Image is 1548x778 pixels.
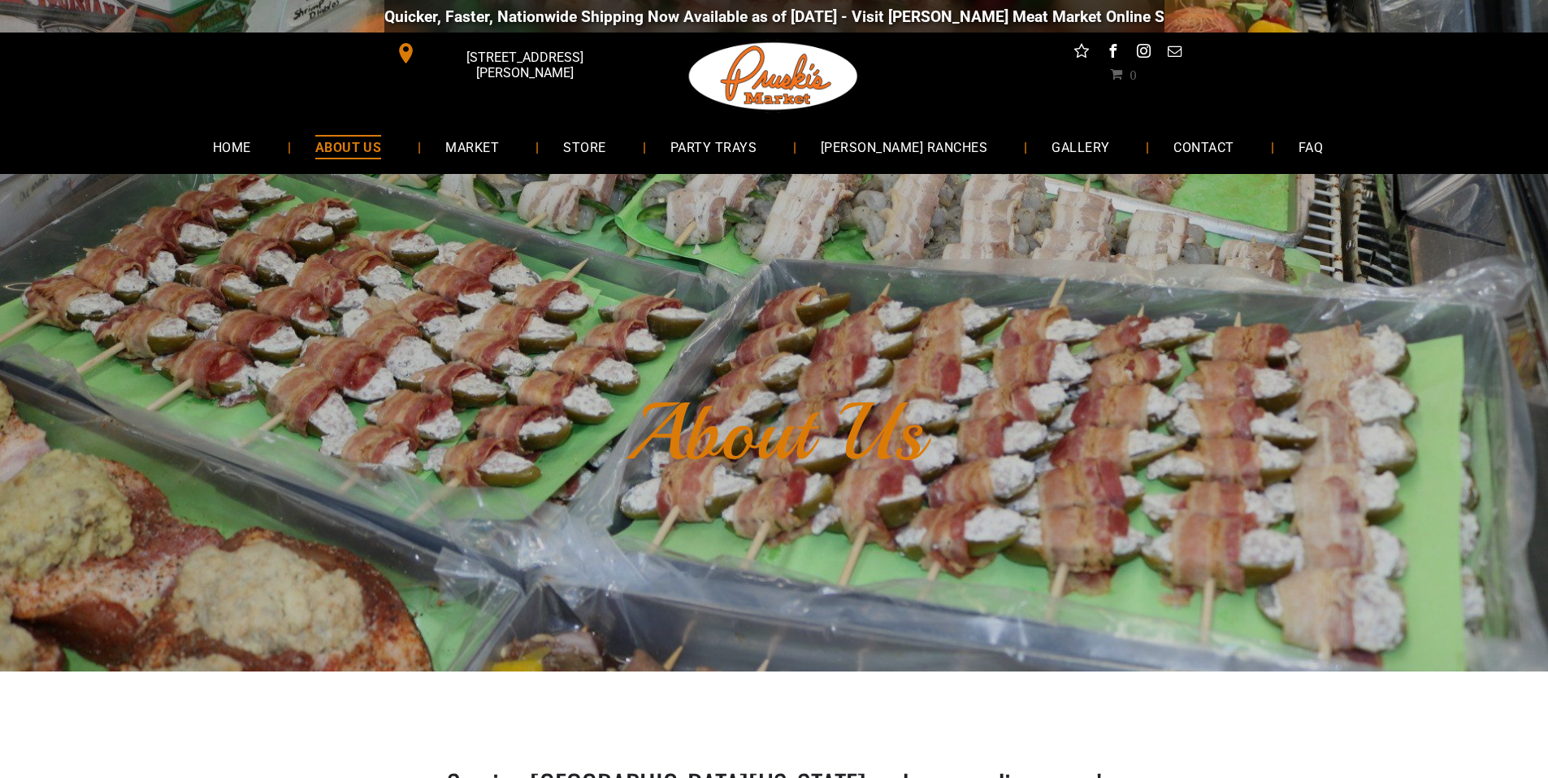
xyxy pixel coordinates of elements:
[291,125,406,168] a: ABOUT US
[1133,41,1154,66] a: instagram
[1130,67,1136,80] span: 0
[1027,125,1134,168] a: GALLERY
[686,33,861,120] img: Pruski-s+Market+HQ+Logo2-1920w.png
[539,125,630,168] a: STORE
[625,382,924,483] font: About Us
[1274,125,1347,168] a: FAQ
[384,41,633,66] a: [STREET_ADDRESS][PERSON_NAME]
[1102,41,1123,66] a: facebook
[419,41,629,89] span: [STREET_ADDRESS][PERSON_NAME]
[796,125,1012,168] a: [PERSON_NAME] RANCHES
[1071,41,1092,66] a: Social network
[1149,125,1258,168] a: CONTACT
[421,125,523,168] a: MARKET
[646,125,781,168] a: PARTY TRAYS
[189,125,275,168] a: HOME
[1164,41,1185,66] a: email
